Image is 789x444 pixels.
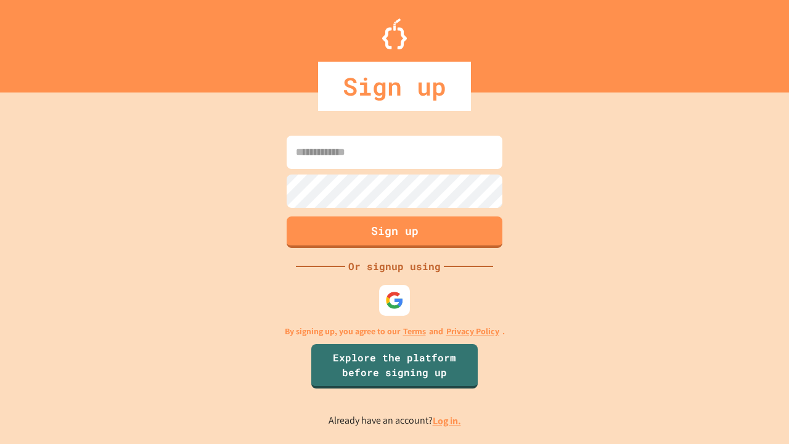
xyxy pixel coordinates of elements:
[329,413,461,429] p: Already have an account?
[285,325,505,338] p: By signing up, you agree to our and .
[287,216,502,248] button: Sign up
[311,344,478,388] a: Explore the platform before signing up
[403,325,426,338] a: Terms
[382,18,407,49] img: Logo.svg
[318,62,471,111] div: Sign up
[345,259,444,274] div: Or signup using
[385,291,404,310] img: google-icon.svg
[433,414,461,427] a: Log in.
[446,325,499,338] a: Privacy Policy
